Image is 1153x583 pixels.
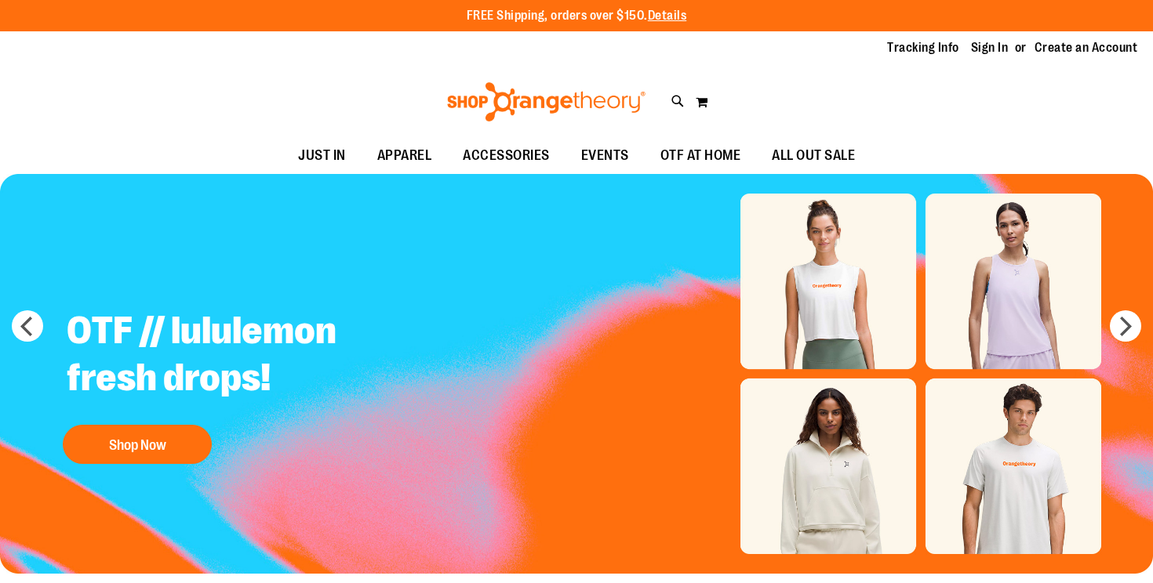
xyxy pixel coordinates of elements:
[463,138,550,173] span: ACCESSORIES
[377,138,432,173] span: APPAREL
[467,7,687,25] p: FREE Shipping, orders over $150.
[648,9,687,23] a: Details
[445,82,648,121] img: Shop Orangetheory
[1110,310,1141,342] button: next
[887,39,959,56] a: Tracking Info
[55,295,445,472] a: OTF // lululemon fresh drops! Shop Now
[298,138,346,173] span: JUST IN
[660,138,741,173] span: OTF AT HOME
[581,138,629,173] span: EVENTS
[1035,39,1138,56] a: Create an Account
[55,295,445,417] h2: OTF // lululemon fresh drops!
[971,39,1009,56] a: Sign In
[772,138,855,173] span: ALL OUT SALE
[12,310,43,342] button: prev
[63,425,212,464] button: Shop Now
